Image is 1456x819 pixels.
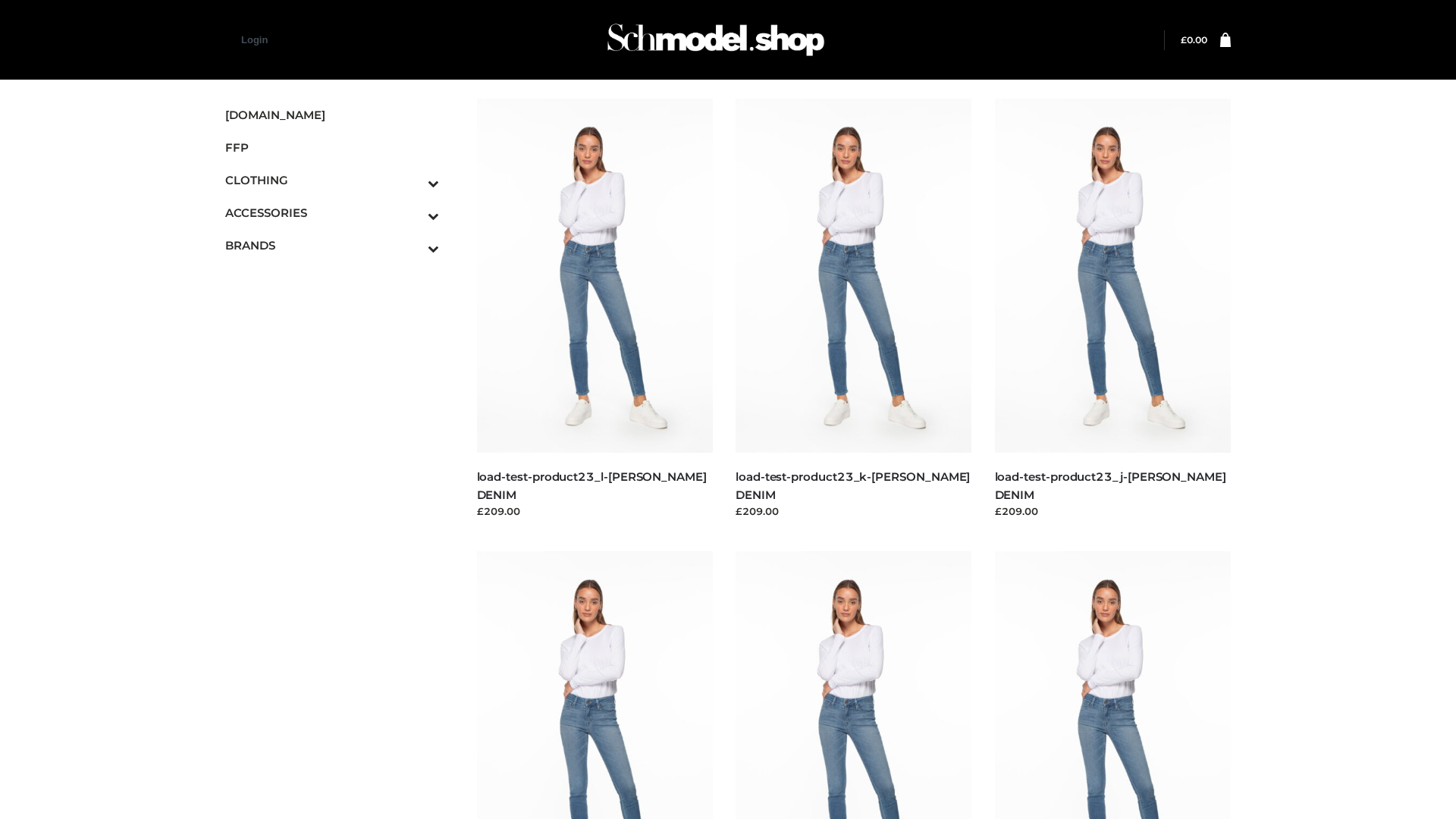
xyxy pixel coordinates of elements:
button: Toggle Submenu [386,229,439,262]
a: load-test-product23_k-[PERSON_NAME] DENIM [736,469,970,501]
a: FFP [225,131,439,164]
a: BRANDSToggle Submenu [225,229,439,262]
img: Schmodel Admin 964 [602,10,830,70]
span: CLOTHING [225,171,439,189]
a: Login [241,34,268,45]
bdi: 0.00 [1181,34,1207,45]
a: ACCESSORIESToggle Submenu [225,196,439,229]
span: BRANDS [225,237,439,254]
div: £209.00 [477,504,714,519]
div: £209.00 [995,504,1232,519]
a: load-test-product23_j-[PERSON_NAME] DENIM [995,469,1226,501]
a: CLOTHINGToggle Submenu [225,164,439,196]
span: FFP [225,139,439,156]
span: ACCESSORIES [225,204,439,221]
a: load-test-product23_l-[PERSON_NAME] DENIM [477,469,707,501]
button: Toggle Submenu [386,196,439,229]
span: £ [1181,34,1187,45]
a: £0.00 [1181,34,1207,45]
div: £209.00 [736,504,972,519]
a: [DOMAIN_NAME] [225,99,439,131]
span: [DOMAIN_NAME] [225,106,439,124]
button: Toggle Submenu [386,164,439,196]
